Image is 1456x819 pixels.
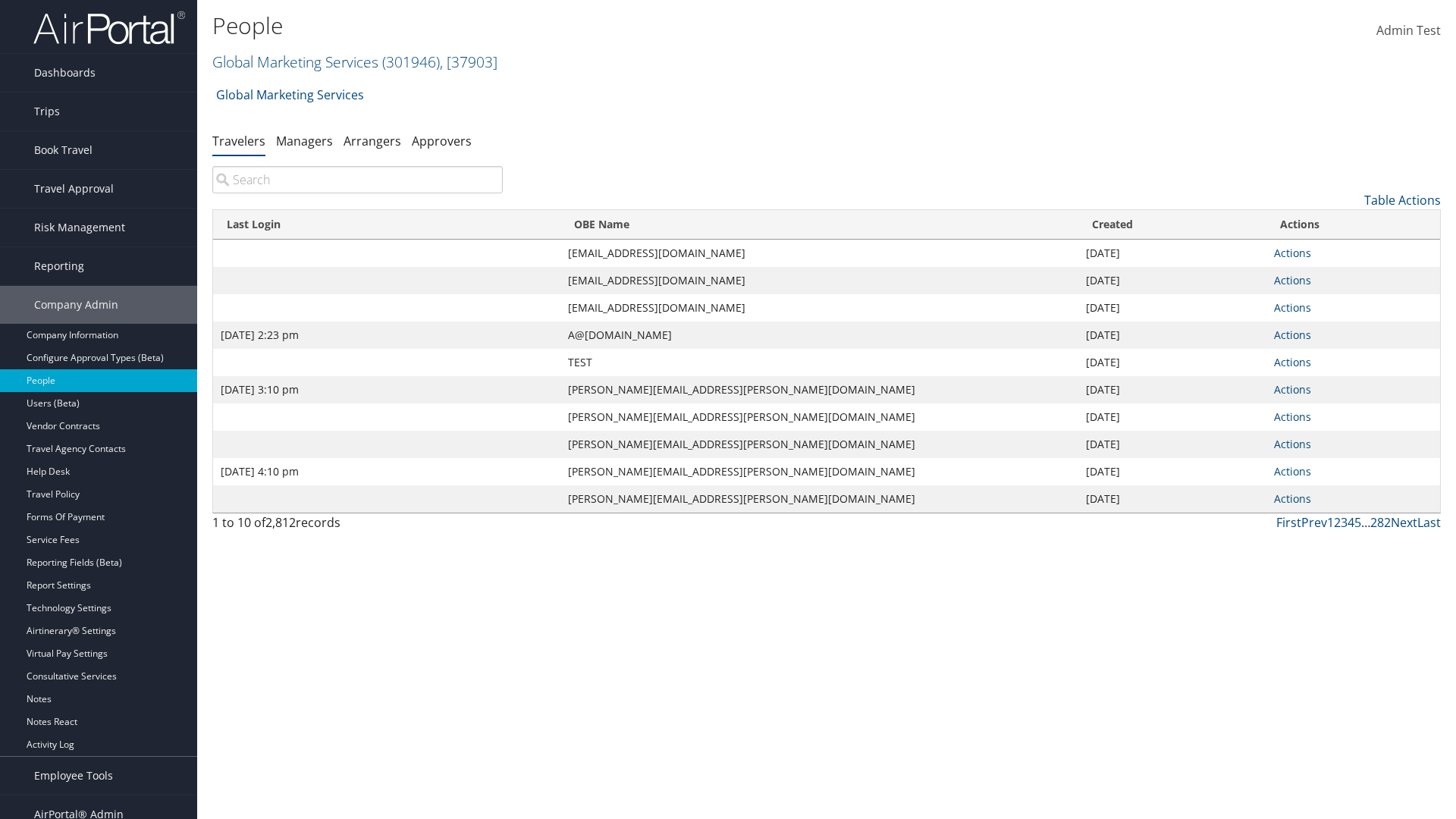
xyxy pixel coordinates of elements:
[1391,514,1417,531] a: Next
[1341,514,1348,531] a: 3
[1274,328,1311,342] a: Actions
[212,166,503,193] input: Search
[1376,8,1441,55] a: Admin Test
[1276,514,1301,531] a: First
[212,10,1031,42] h1: People
[34,286,118,324] span: Company Admin
[1274,273,1311,287] a: Actions
[1078,267,1266,294] td: [DATE]
[560,267,1079,294] td: [EMAIL_ADDRESS][DOMAIN_NAME]
[34,170,114,208] span: Travel Approval
[1364,192,1441,209] a: Table Actions
[1078,376,1266,403] td: [DATE]
[1078,458,1266,485] td: [DATE]
[1078,240,1266,267] td: [DATE]
[33,10,185,45] img: airportal-logo.png
[1348,514,1354,531] a: 4
[1078,210,1266,240] th: Created: activate to sort column ascending
[216,80,364,110] a: Global Marketing Services
[212,52,497,72] a: Global Marketing Services
[1078,349,1266,376] td: [DATE]
[34,209,125,246] span: Risk Management
[560,403,1079,431] td: [PERSON_NAME][EMAIL_ADDRESS][PERSON_NAME][DOMAIN_NAME]
[34,54,96,92] span: Dashboards
[344,133,401,149] a: Arrangers
[265,514,296,531] span: 2,812
[34,93,60,130] span: Trips
[440,52,497,72] span: , [ 37903 ]
[560,294,1079,322] td: [EMAIL_ADDRESS][DOMAIN_NAME]
[1078,431,1266,458] td: [DATE]
[1334,514,1341,531] a: 2
[1274,246,1311,260] a: Actions
[382,52,440,72] span: ( 301946 )
[560,322,1079,349] td: A@[DOMAIN_NAME]
[212,133,265,149] a: Travelers
[1078,322,1266,349] td: [DATE]
[1301,514,1327,531] a: Prev
[560,349,1079,376] td: TEST
[1274,355,1311,369] a: Actions
[1274,382,1311,397] a: Actions
[1417,514,1441,531] a: Last
[1078,403,1266,431] td: [DATE]
[34,247,84,285] span: Reporting
[213,376,560,403] td: [DATE] 3:10 pm
[276,133,333,149] a: Managers
[412,133,472,149] a: Approvers
[560,210,1079,240] th: OBE Name: activate to sort column ascending
[1266,210,1440,240] th: Actions
[34,131,93,169] span: Book Travel
[1327,514,1334,531] a: 1
[34,757,113,795] span: Employee Tools
[213,458,560,485] td: [DATE] 4:10 pm
[1361,514,1370,531] span: …
[560,431,1079,458] td: [PERSON_NAME][EMAIL_ADDRESS][PERSON_NAME][DOMAIN_NAME]
[1370,514,1391,531] a: 282
[560,376,1079,403] td: [PERSON_NAME][EMAIL_ADDRESS][PERSON_NAME][DOMAIN_NAME]
[560,485,1079,513] td: [PERSON_NAME][EMAIL_ADDRESS][PERSON_NAME][DOMAIN_NAME]
[1078,485,1266,513] td: [DATE]
[1274,300,1311,315] a: Actions
[560,458,1079,485] td: [PERSON_NAME][EMAIL_ADDRESS][PERSON_NAME][DOMAIN_NAME]
[560,240,1079,267] td: [EMAIL_ADDRESS][DOMAIN_NAME]
[1354,514,1361,531] a: 5
[1274,409,1311,424] a: Actions
[1376,22,1441,39] span: Admin Test
[213,322,560,349] td: [DATE] 2:23 pm
[1078,294,1266,322] td: [DATE]
[1274,437,1311,451] a: Actions
[1274,464,1311,479] a: Actions
[213,210,560,240] th: Last Login: activate to sort column ascending
[1274,491,1311,506] a: Actions
[212,513,503,539] div: 1 to 10 of records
